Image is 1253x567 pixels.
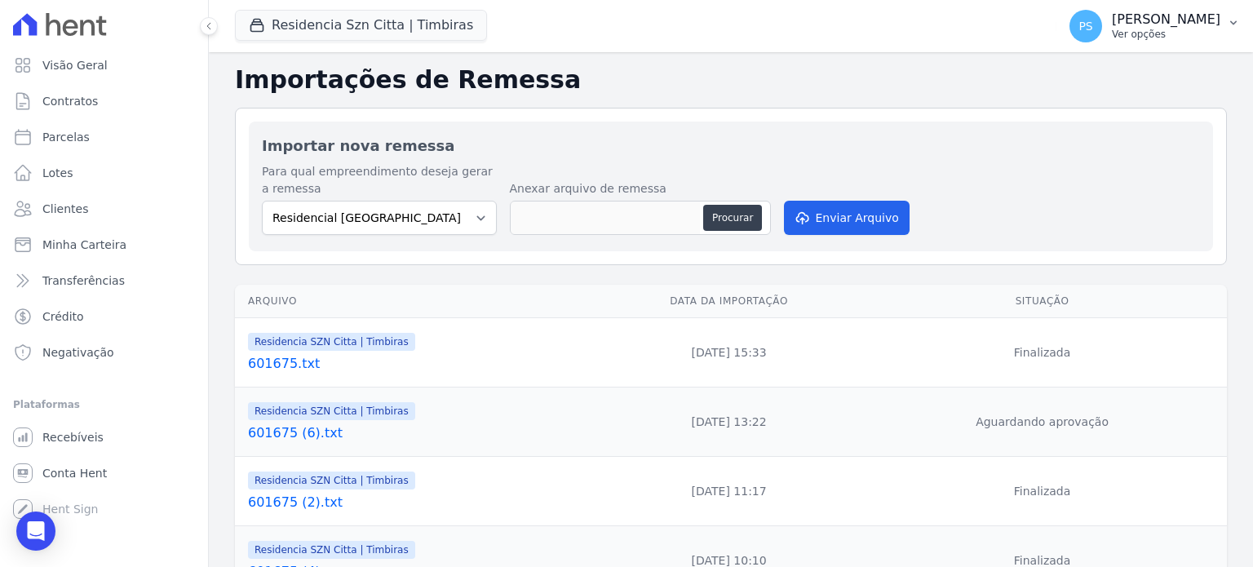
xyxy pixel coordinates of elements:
[13,395,195,414] div: Plataformas
[42,93,98,109] span: Contratos
[262,163,497,197] label: Para qual empreendimento deseja gerar a remessa
[248,402,415,420] span: Residencia SZN Citta | Timbiras
[1112,11,1220,28] p: [PERSON_NAME]
[262,135,1200,157] h2: Importar nova remessa
[42,272,125,289] span: Transferências
[7,457,201,489] a: Conta Hent
[235,285,600,318] th: Arquivo
[7,300,201,333] a: Crédito
[248,333,415,351] span: Residencia SZN Citta | Timbiras
[42,57,108,73] span: Visão Geral
[42,465,107,481] span: Conta Hent
[857,285,1227,318] th: Situação
[248,493,594,512] a: 601675 (2).txt
[7,421,201,454] a: Recebíveis
[7,85,201,117] a: Contratos
[1078,20,1092,32] span: PS
[1056,3,1253,49] button: PS [PERSON_NAME] Ver opções
[857,457,1227,526] td: Finalizada
[7,157,201,189] a: Lotes
[248,472,415,489] span: Residencia SZN Citta | Timbiras
[857,318,1227,388] td: Finalizada
[235,10,487,41] button: Residencia Szn Citta | Timbiras
[600,457,857,526] td: [DATE] 11:17
[42,344,114,361] span: Negativação
[510,180,771,197] label: Anexar arquivo de remessa
[784,201,910,235] button: Enviar Arquivo
[7,264,201,297] a: Transferências
[42,165,73,181] span: Lotes
[248,354,594,374] a: 601675.txt
[600,285,857,318] th: Data da Importação
[248,541,415,559] span: Residencia SZN Citta | Timbiras
[703,205,762,231] button: Procurar
[600,388,857,457] td: [DATE] 13:22
[7,193,201,225] a: Clientes
[1112,28,1220,41] p: Ver opções
[16,512,55,551] div: Open Intercom Messenger
[42,308,84,325] span: Crédito
[235,65,1227,95] h2: Importações de Remessa
[42,201,88,217] span: Clientes
[7,336,201,369] a: Negativação
[7,49,201,82] a: Visão Geral
[600,318,857,388] td: [DATE] 15:33
[7,228,201,261] a: Minha Carteira
[857,388,1227,457] td: Aguardando aprovação
[42,129,90,145] span: Parcelas
[42,237,126,253] span: Minha Carteira
[42,429,104,445] span: Recebíveis
[248,423,594,443] a: 601675 (6).txt
[7,121,201,153] a: Parcelas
